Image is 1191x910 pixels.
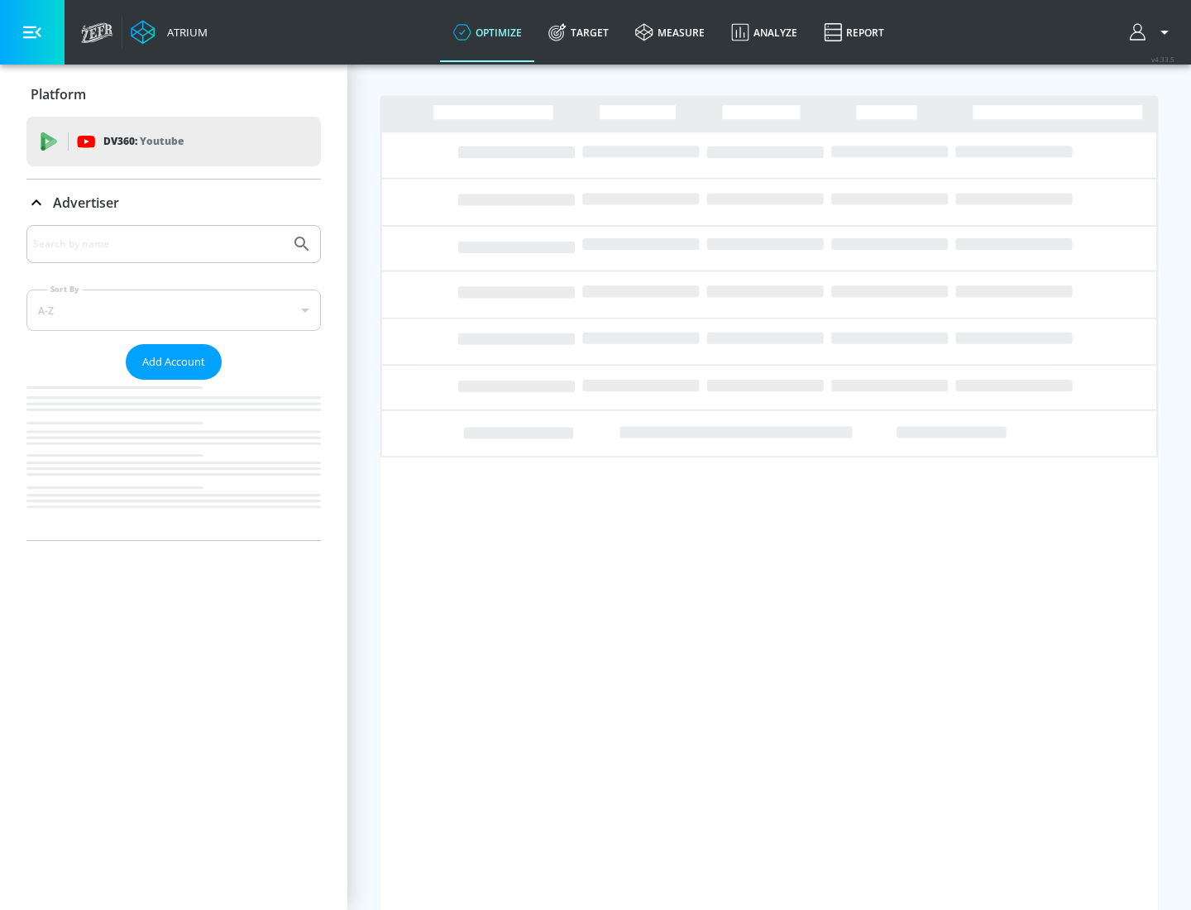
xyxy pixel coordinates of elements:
div: A-Z [26,290,321,331]
p: Advertiser [53,194,119,212]
p: Platform [31,85,86,103]
a: Report [811,2,897,62]
input: Search by name [33,233,284,255]
a: Atrium [131,20,208,45]
a: Analyze [718,2,811,62]
a: measure [622,2,718,62]
button: Add Account [126,344,222,380]
a: optimize [440,2,535,62]
div: DV360: Youtube [26,117,321,166]
div: Atrium [160,25,208,40]
div: Advertiser [26,180,321,226]
div: Platform [26,71,321,117]
nav: list of Advertiser [26,380,321,540]
span: Add Account [142,352,205,371]
p: Youtube [140,132,184,150]
p: DV360: [103,132,184,151]
a: Target [535,2,622,62]
label: Sort By [47,284,83,295]
span: v 4.33.5 [1151,55,1174,64]
div: Advertiser [26,225,321,540]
